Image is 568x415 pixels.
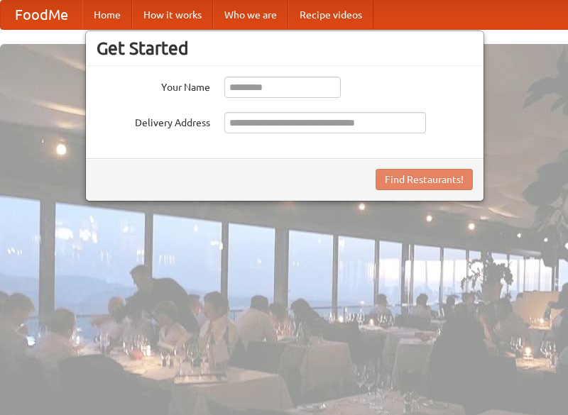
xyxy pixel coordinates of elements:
label: Your Name [97,77,210,94]
a: Who we are [213,1,288,29]
a: FoodMe [1,1,82,29]
a: Recipe videos [288,1,373,29]
a: How it works [132,1,213,29]
h3: Get Started [97,38,473,59]
a: Home [82,1,132,29]
label: Delivery Address [97,112,210,130]
button: Find Restaurants! [376,169,473,190]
